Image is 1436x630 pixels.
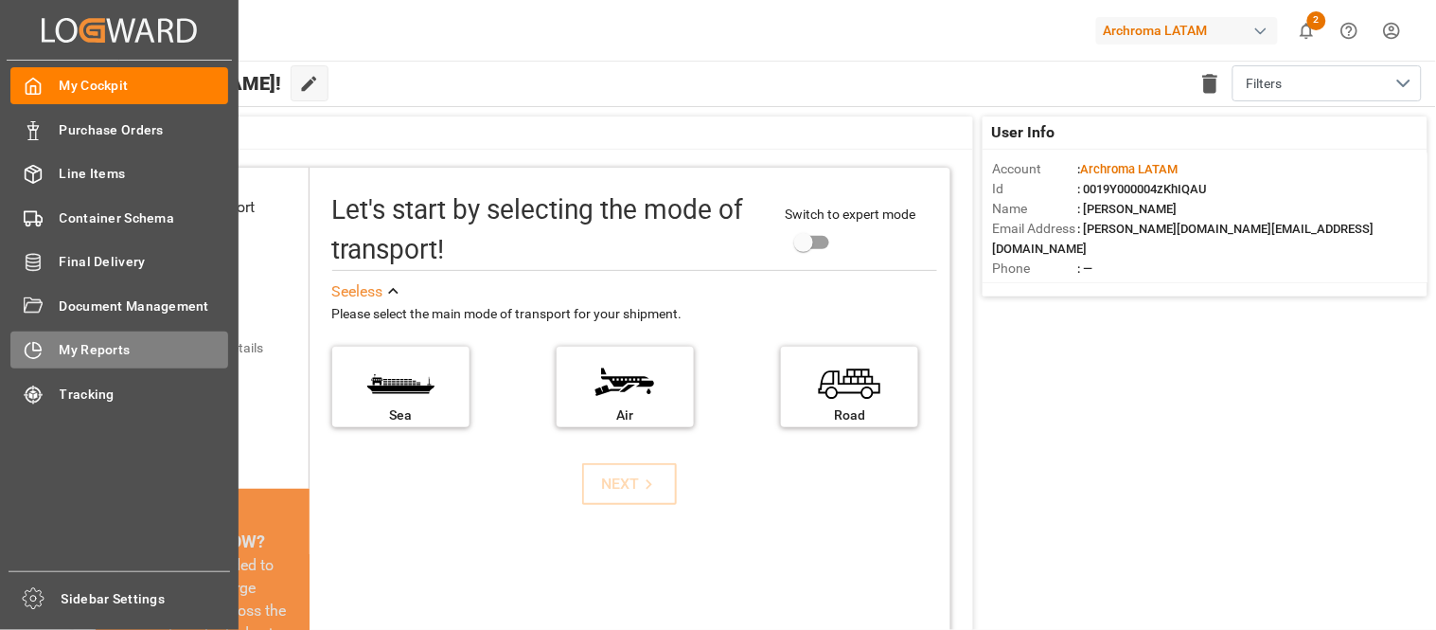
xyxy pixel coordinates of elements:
a: Line Items [10,155,228,192]
span: : Shipper [1077,281,1125,296]
span: Sidebar Settings [62,589,231,609]
span: : [1077,162,1178,176]
span: Tracking [60,385,229,405]
div: Let's start by selecting the mode of transport! [332,190,767,270]
button: NEXT [582,463,677,505]
span: Archroma LATAM [1080,162,1178,176]
a: Purchase Orders [10,111,228,148]
a: Document Management [10,287,228,324]
span: : [PERSON_NAME] [1077,202,1177,216]
a: My Cockpit [10,67,228,104]
span: Final Delivery [60,252,229,272]
span: Email Address [992,219,1077,239]
span: Account Type [992,279,1077,298]
span: Purchase Orders [60,120,229,140]
div: NEXT [601,473,659,495]
div: Sea [342,405,460,425]
span: Filters [1247,74,1283,94]
a: My Reports [10,332,228,369]
span: My Reports [60,340,229,360]
div: Please select the main mode of transport for your shipment. [332,303,938,326]
a: Final Delivery [10,243,228,280]
div: Air [566,405,684,425]
span: : 0019Y000004zKhIQAU [1077,182,1207,196]
button: open menu [1232,65,1422,101]
span: Line Items [60,164,229,184]
span: My Cockpit [60,76,229,96]
span: User Info [992,121,1055,144]
div: Add shipping details [145,338,263,358]
span: Name [992,199,1077,219]
div: See less [332,280,383,303]
a: Container Schema [10,199,228,236]
span: Phone [992,259,1077,279]
span: Container Schema [60,208,229,228]
span: : — [1077,261,1092,276]
span: Account [992,159,1077,179]
span: Hello [PERSON_NAME]! [78,65,281,101]
span: Document Management [60,297,229,316]
span: : [PERSON_NAME][DOMAIN_NAME][EMAIL_ADDRESS][DOMAIN_NAME] [992,222,1374,256]
span: Id [992,179,1077,199]
div: Road [790,405,909,425]
a: Tracking [10,375,228,412]
span: Switch to expert mode [786,207,916,222]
